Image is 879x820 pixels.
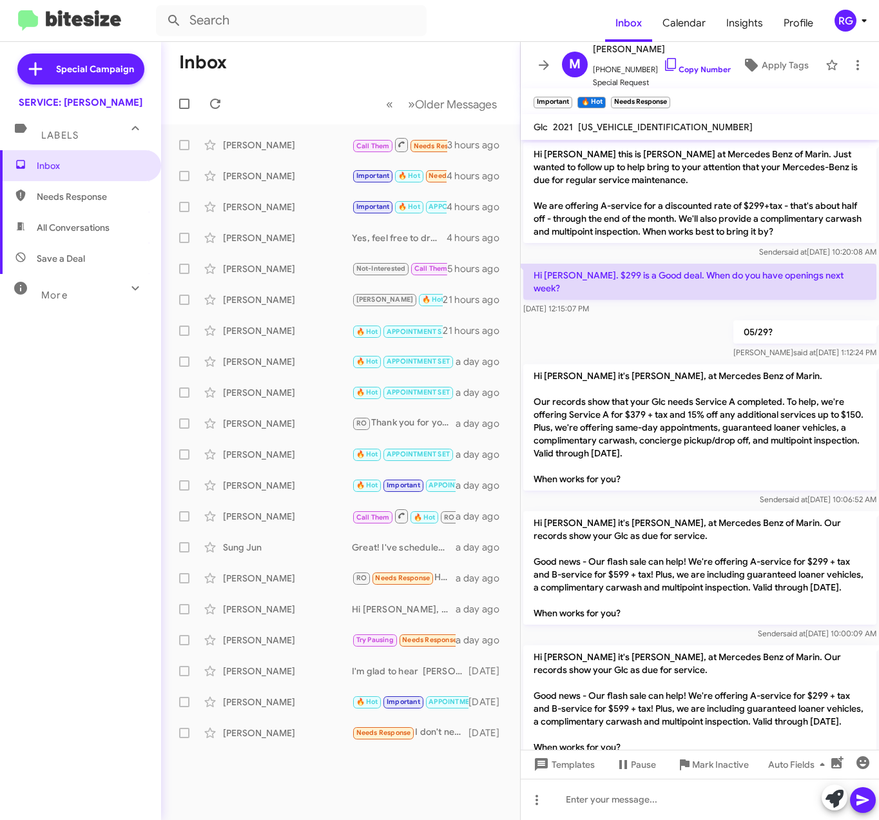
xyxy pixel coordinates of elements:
div: Great! I've scheduled your appointment for [DATE] at 7:30am. We look forward to seeing you then! [352,541,456,554]
div: 21 hours ago [443,293,510,306]
div: Thank you - appreciate your assistance [352,261,447,276]
span: APPOINTMENT SET [429,202,492,211]
span: More [41,289,68,301]
span: Not-Interested [356,264,406,273]
p: Hi [PERSON_NAME] it's [PERSON_NAME], at Mercedes Benz of Marin. Our records show your Glc as due ... [523,511,876,625]
span: Templates [531,753,595,776]
span: Apply Tags [762,54,809,77]
a: Inbox [605,5,652,42]
span: RO [356,574,367,582]
div: [PERSON_NAME] [223,572,352,585]
div: 21 hours ago [443,324,510,337]
span: said at [784,247,807,257]
div: [PERSON_NAME] [223,139,352,151]
button: Next [400,91,505,117]
span: Labels [41,130,79,141]
div: [DATE] [468,727,510,739]
span: 🔥 Hot [356,388,378,396]
span: [PHONE_NUMBER] [593,57,731,76]
input: Search [156,5,427,36]
div: Hello The BC Service for my EQS What is the price of that service, also, are there any specials o... [352,571,456,585]
a: Profile [773,5,824,42]
span: Special Request [593,76,731,89]
div: Inbound Call [352,508,456,524]
div: [PERSON_NAME] [223,727,352,739]
span: 🔥 Hot [356,698,378,706]
span: Older Messages [415,97,497,112]
a: Calendar [652,5,716,42]
div: a day ago [456,386,510,399]
div: a day ago [456,541,510,554]
div: Sung Jun [223,541,352,554]
a: Insights [716,5,773,42]
div: Inbound Call [352,137,447,153]
span: M [569,54,581,75]
div: 4 hours ago [447,200,510,213]
span: Try Pausing [356,636,394,644]
div: [PERSON_NAME] [223,417,352,430]
span: Important [356,171,390,180]
div: Thank you. [352,478,456,493]
button: Mark Inactive [666,753,759,776]
span: [PERSON_NAME] [DATE] 1:12:24 PM [733,347,876,357]
span: Important [387,698,420,706]
span: 2021 [553,121,573,133]
span: 🔥 Hot [422,295,444,304]
span: 🔥 Hot [356,357,378,366]
div: Great thx [352,354,456,369]
div: [PERSON_NAME] [223,324,352,337]
div: a day ago [456,448,510,461]
div: [PERSON_NAME] [223,262,352,275]
div: [PERSON_NAME] [223,634,352,647]
div: [PERSON_NAME] [223,170,352,182]
span: Sender [DATE] 10:20:08 AM [759,247,876,257]
div: [PERSON_NAME] [223,200,352,213]
span: APPOINTMENT SET [387,450,450,458]
button: Pause [605,753,666,776]
p: Hi [PERSON_NAME]. $299 is a Good deal. When do you have openings next week? [523,264,876,300]
span: » [408,96,415,112]
button: Apply Tags [731,54,819,77]
div: 3 hours ago [447,139,510,151]
div: a day ago [456,479,510,492]
div: Yes, feel free to drop by. Our advisors will assist you with this concern as soon as possible. [352,231,447,244]
div: [DATE] [468,665,510,678]
span: 🔥 Hot [398,171,420,180]
span: Inbox [37,159,146,172]
span: Needs Response [414,142,468,150]
span: said at [783,629,806,638]
div: a day ago [456,572,510,585]
div: [DATE] [468,696,510,708]
span: Pause [631,753,656,776]
div: Thank you, see you [DATE]! [352,292,443,307]
div: [PERSON_NAME] [223,603,352,616]
div: Perfect [352,385,456,400]
span: APPOINTMENT SET [429,481,492,489]
div: 4 hours ago [447,170,510,182]
nav: Page navigation example [379,91,505,117]
span: [PERSON_NAME] [593,41,731,57]
div: I don't need a service. I have driven very few miles. [352,725,468,740]
span: Important [387,481,420,489]
span: Mark Inactive [692,753,749,776]
span: Sender [DATE] 10:00:09 AM [758,629,876,638]
div: a day ago [456,634,510,647]
div: 4 hours ago [447,231,510,244]
span: Call Them [356,142,390,150]
span: APPOINTMENT SET [387,388,450,396]
span: [US_VEHICLE_IDENTIFICATION_NUMBER] [578,121,753,133]
div: I'm glad to hear that! If you need any maintenance or repairs in the future, feel free to reach out. [352,447,456,462]
h1: Inbox [179,52,227,73]
p: Hi [PERSON_NAME] this is [PERSON_NAME] at Mercedes Benz of Marin. Just wanted to follow up to hel... [523,142,876,243]
span: Needs Response [37,190,146,203]
span: Call Them [356,513,390,522]
span: Needs Response [429,171,483,180]
span: Special Campaign [56,63,134,75]
div: [PERSON_NAME] [223,479,352,492]
span: 🔥 Hot [356,327,378,336]
div: a day ago [456,355,510,368]
span: [DATE] 12:15:07 PM [523,304,589,313]
span: Save a Deal [37,252,85,265]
